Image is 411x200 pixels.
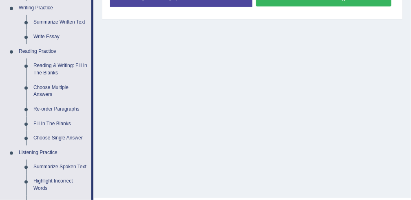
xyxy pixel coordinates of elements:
a: Summarize Written Text [30,15,91,30]
a: Summarize Spoken Text [30,160,91,174]
a: Reading Practice [15,44,91,59]
a: Choose Multiple Answers [30,80,91,102]
a: Reading & Writing: Fill In The Blanks [30,59,91,80]
a: Write Essay [30,30,91,44]
a: Listening Practice [15,146,91,160]
a: Fill In The Blanks [30,117,91,131]
a: Highlight Incorrect Words [30,174,91,196]
a: Choose Single Answer [30,131,91,146]
a: Writing Practice [15,1,91,15]
a: Re-order Paragraphs [30,102,91,117]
